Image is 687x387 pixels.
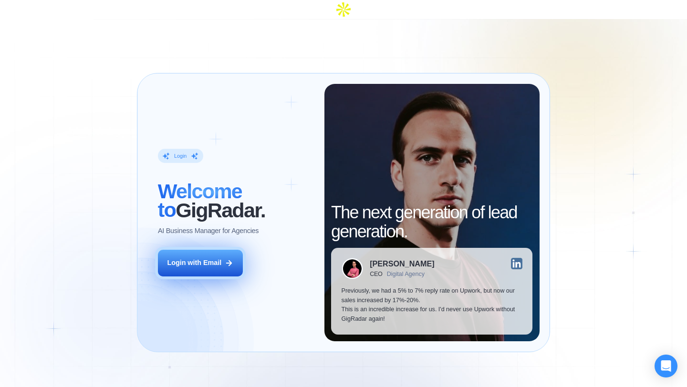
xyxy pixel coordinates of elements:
[158,182,314,220] h2: ‍ GigRadar.
[158,226,259,236] p: AI Business Manager for Agencies
[158,250,243,276] button: Login with Email
[331,203,532,241] h2: The next generation of lead generation.
[387,271,425,277] div: Digital Agency
[158,180,242,222] span: Welcome to
[370,271,383,277] div: CEO
[342,286,522,324] p: Previously, we had a 5% to 7% reply rate on Upwork, but now our sales increased by 17%-20%. This ...
[174,153,187,159] div: Login
[167,258,221,268] div: Login with Email
[370,260,434,267] div: [PERSON_NAME]
[655,355,677,377] div: Open Intercom Messenger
